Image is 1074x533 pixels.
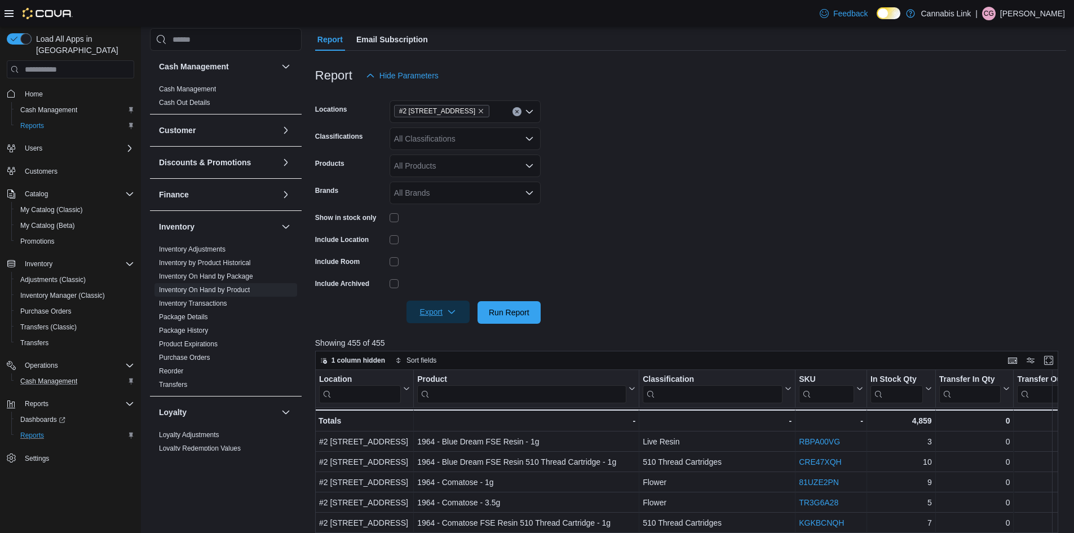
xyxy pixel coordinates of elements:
[32,33,134,56] span: Load All Apps in [GEOGRAPHIC_DATA]
[25,454,49,463] span: Settings
[478,108,484,114] button: Remove #2 1149 Western Rd. from selection in this group
[16,429,134,442] span: Reports
[525,188,534,197] button: Open list of options
[159,285,250,294] span: Inventory On Hand by Product
[20,165,62,178] a: Customers
[20,187,134,201] span: Catalog
[319,375,401,385] div: Location
[159,61,277,72] button: Cash Management
[877,7,900,19] input: Dark Mode
[870,375,923,385] div: In Stock Qty
[20,105,77,114] span: Cash Management
[159,430,219,439] span: Loyalty Adjustments
[159,221,195,232] h3: Inventory
[1024,354,1037,367] button: Display options
[2,85,139,102] button: Home
[799,375,854,385] div: SKU
[643,516,792,530] div: 510 Thread Cartridges
[512,107,521,116] button: Clear input
[2,396,139,412] button: Reports
[2,450,139,466] button: Settings
[279,188,293,201] button: Finance
[870,375,932,403] button: In Stock Qty
[159,299,227,307] a: Inventory Transactions
[489,307,529,318] span: Run Report
[159,381,187,389] a: Transfers
[379,70,439,81] span: Hide Parameters
[417,496,635,509] div: 1964 - Comatose - 3.5g
[315,186,338,195] label: Brands
[16,305,134,318] span: Purchase Orders
[799,375,854,403] div: SKU URL
[16,375,134,388] span: Cash Management
[159,125,277,136] button: Customer
[319,414,410,428] div: Totals
[417,375,626,403] div: Product
[417,375,626,385] div: Product
[159,367,183,375] a: Reorder
[16,273,90,287] a: Adjustments (Classic)
[20,452,54,465] a: Settings
[525,107,534,116] button: Open list of options
[939,375,1001,403] div: Transfer In Qty
[361,64,443,87] button: Hide Parameters
[16,103,82,117] a: Cash Management
[525,134,534,143] button: Open list of options
[279,406,293,419] button: Loyalty
[20,377,77,386] span: Cash Management
[20,257,57,271] button: Inventory
[417,435,635,448] div: 1964 - Blue Dream FSE Resin - 1g
[870,435,932,448] div: 3
[159,286,250,294] a: Inventory On Hand by Product
[399,105,475,117] span: #2 [STREET_ADDRESS]
[159,367,183,376] span: Reorder
[20,164,134,178] span: Customers
[159,380,187,389] span: Transfers
[16,103,134,117] span: Cash Management
[870,475,932,489] div: 9
[159,327,208,334] a: Package History
[20,257,134,271] span: Inventory
[1042,354,1055,367] button: Enter fullscreen
[159,299,227,308] span: Inventory Transactions
[11,202,139,218] button: My Catalog (Classic)
[975,7,978,20] p: |
[25,167,58,176] span: Customers
[159,407,277,418] button: Loyalty
[23,8,73,19] img: Cova
[159,272,253,280] a: Inventory On Hand by Package
[315,69,352,82] h3: Report
[279,220,293,234] button: Inventory
[643,414,792,428] div: -
[643,475,792,489] div: Flower
[11,373,139,389] button: Cash Management
[20,338,48,347] span: Transfers
[11,272,139,288] button: Adjustments (Classic)
[150,82,302,114] div: Cash Management
[11,102,139,118] button: Cash Management
[939,455,1010,469] div: 0
[159,431,219,439] a: Loyalty Adjustments
[394,105,489,117] span: #2 1149 Western Rd.
[315,105,347,114] label: Locations
[16,203,87,217] a: My Catalog (Classic)
[11,319,139,335] button: Transfers (Classic)
[25,361,58,370] span: Operations
[11,118,139,134] button: Reports
[417,414,635,428] div: -
[159,85,216,93] a: Cash Management
[20,451,134,465] span: Settings
[417,516,635,530] div: 1964 - Comatose FSE Resin 510 Thread Cartridge - 1g
[25,90,43,99] span: Home
[159,85,216,94] span: Cash Management
[16,413,70,426] a: Dashboards
[2,140,139,156] button: Users
[20,397,53,411] button: Reports
[2,358,139,373] button: Operations
[799,518,844,527] a: KGKBCNQH
[317,28,343,51] span: Report
[315,159,344,168] label: Products
[159,61,229,72] h3: Cash Management
[159,189,189,200] h3: Finance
